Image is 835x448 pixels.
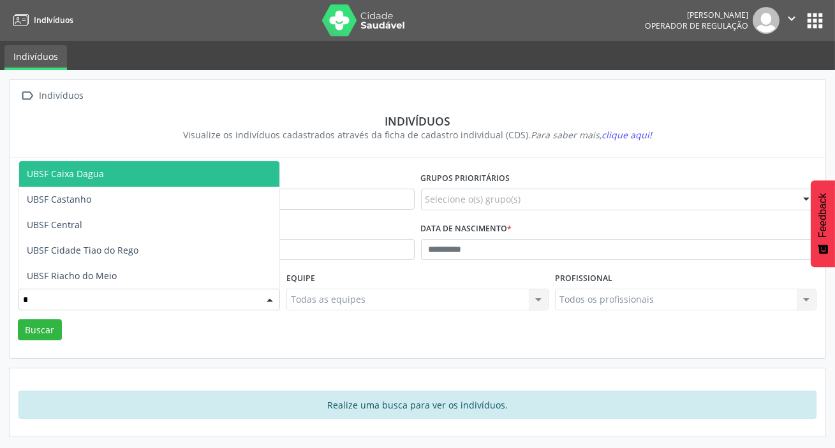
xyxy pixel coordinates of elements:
[27,219,82,231] span: UBSF Central
[34,15,73,25] span: Indivíduos
[9,10,73,31] a: Indivíduos
[18,319,62,341] button: Buscar
[753,7,780,34] img: img
[645,20,748,31] span: Operador de regulação
[27,168,104,180] span: UBSF Caixa Dagua
[18,391,817,419] div: Realize uma busca para ver os indivíduos.
[804,10,826,32] button: apps
[27,193,91,205] span: UBSF Castanho
[645,10,748,20] div: [PERSON_NAME]
[425,192,521,206] span: Selecione o(s) grupo(s)
[27,270,117,282] span: UBSF Riacho do Meio
[555,269,612,289] label: Profissional
[531,129,652,141] i: Para saber mais,
[780,7,804,34] button: 
[421,169,510,189] label: Grupos prioritários
[421,219,512,239] label: Data de nascimento
[37,87,86,105] div: Indivíduos
[785,11,799,25] i: 
[27,128,808,141] div: Visualize os indivíduos cadastrados através da ficha de cadastro individual (CDS).
[27,114,808,128] div: Indivíduos
[27,244,138,256] span: UBSF Cidade Tiao do Rego
[18,87,37,105] i: 
[602,129,652,141] span: clique aqui!
[286,269,315,289] label: Equipe
[18,87,86,105] a:  Indivíduos
[4,45,67,70] a: Indivíduos
[817,193,829,238] span: Feedback
[811,180,835,267] button: Feedback - Mostrar pesquisa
